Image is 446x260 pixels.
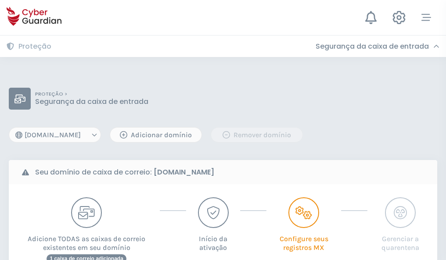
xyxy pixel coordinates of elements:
strong: [DOMAIN_NAME] [154,167,214,177]
button: Início da ativação [195,197,231,252]
button: Configure seus registros MX [275,197,333,252]
p: Gerenciar a quarentena [376,228,424,252]
button: Adicionar domínio [110,127,202,142]
p: Início da ativação [195,228,231,252]
p: PROTEÇÃO > [35,91,148,97]
h3: Proteção [18,42,51,51]
h3: Segurança da caixa de entrada [316,42,429,51]
div: Adicionar domínio [117,130,195,140]
div: Segurança da caixa de entrada [316,42,439,51]
p: Adicione TODAS as caixas de correio existentes em seu domínio [22,228,151,252]
p: Segurança da caixa de entrada [35,97,148,106]
b: Seu domínio de caixa de correio: [35,167,214,178]
button: Gerenciar a quarentena [376,197,424,252]
button: Remover domínio [211,127,303,142]
p: Configure seus registros MX [275,228,333,252]
div: Remover domínio [218,130,296,140]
